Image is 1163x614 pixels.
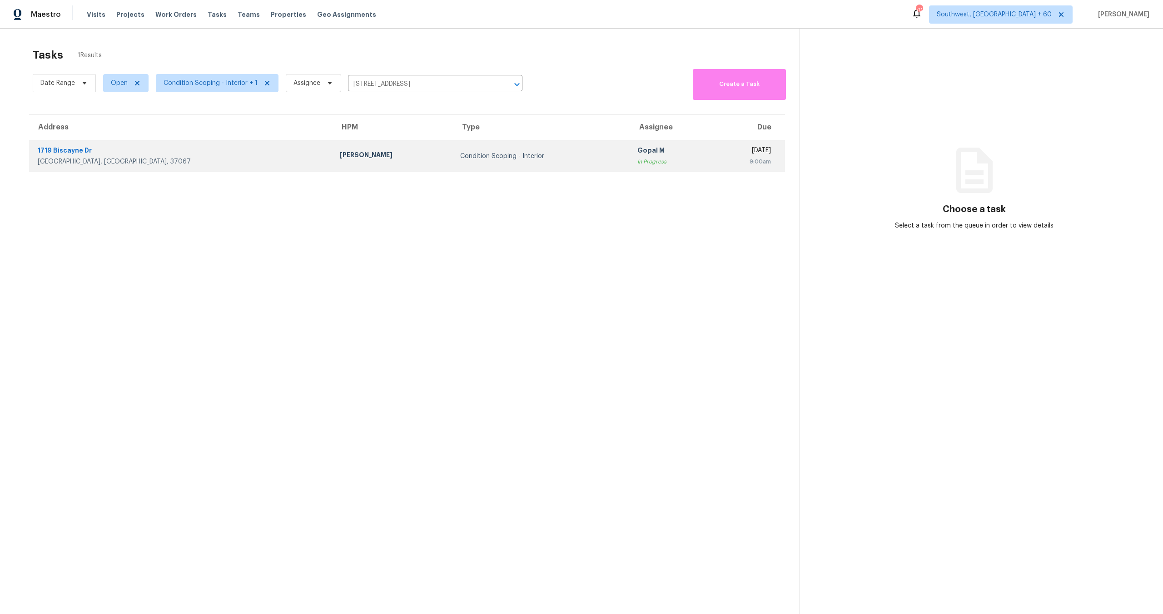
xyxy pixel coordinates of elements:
[348,77,497,91] input: Search by address
[943,205,1006,214] h3: Choose a task
[340,150,446,162] div: [PERSON_NAME]
[697,79,781,89] span: Create a Task
[453,115,630,140] th: Type
[511,78,523,91] button: Open
[164,79,258,88] span: Condition Scoping - Interior + 1
[38,146,325,157] div: 1719 Biscayne Dr
[716,157,771,166] div: 9:00am
[29,115,333,140] th: Address
[708,115,785,140] th: Due
[31,10,61,19] span: Maestro
[637,157,701,166] div: In Progress
[317,10,376,19] span: Geo Assignments
[887,221,1062,230] div: Select a task from the queue in order to view details
[87,10,105,19] span: Visits
[33,50,63,59] h2: Tasks
[1094,10,1149,19] span: [PERSON_NAME]
[78,51,102,60] span: 1 Results
[916,5,922,15] div: 708
[630,115,708,140] th: Assignee
[271,10,306,19] span: Properties
[40,79,75,88] span: Date Range
[333,115,453,140] th: HPM
[208,11,227,18] span: Tasks
[116,10,144,19] span: Projects
[460,152,623,161] div: Condition Scoping - Interior
[238,10,260,19] span: Teams
[38,157,325,166] div: [GEOGRAPHIC_DATA], [GEOGRAPHIC_DATA], 37067
[693,69,786,100] button: Create a Task
[293,79,320,88] span: Assignee
[937,10,1052,19] span: Southwest, [GEOGRAPHIC_DATA] + 60
[716,146,771,157] div: [DATE]
[637,146,701,157] div: Gopal M
[155,10,197,19] span: Work Orders
[111,79,128,88] span: Open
